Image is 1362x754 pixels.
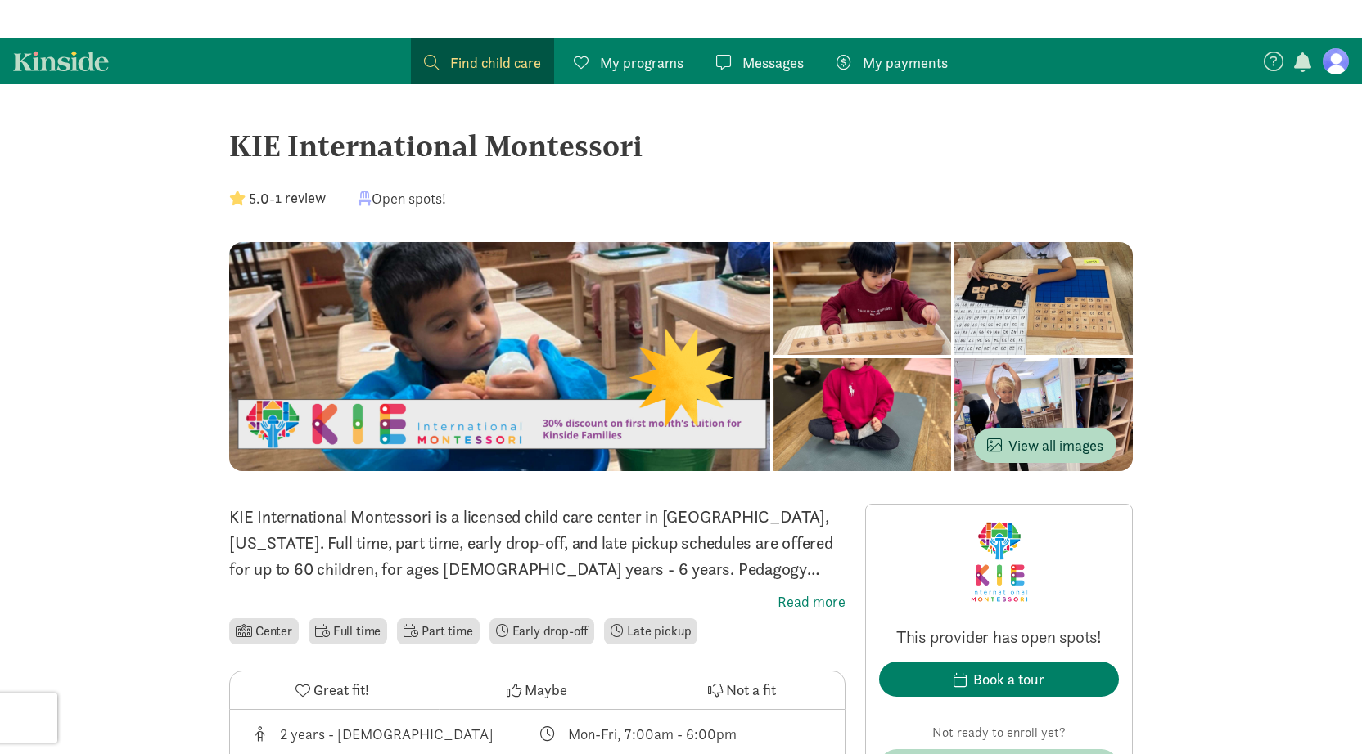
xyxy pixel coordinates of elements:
p: This provider has open spots! [879,626,1119,649]
button: Not a fit [640,671,845,709]
button: Book a tour [879,662,1119,697]
button: 1 review [275,186,326,209]
div: - [229,187,326,209]
img: Provider logo [955,518,1044,606]
span: Messages [742,52,804,74]
p: KIE International Montessori is a licensed child care center in [GEOGRAPHIC_DATA], [US_STATE]. Fu... [229,504,846,582]
p: Not ready to enroll yet? [879,723,1119,743]
span: Find child care [450,52,541,74]
div: Mon-Fri, 7:00am - 6:00pm [568,723,737,745]
div: 2 years - [DEMOGRAPHIC_DATA] [280,723,494,745]
span: My programs [600,52,683,74]
li: Full time [309,618,387,644]
span: My payments [863,52,948,74]
strong: 5.0 [249,189,269,208]
span: View all images [987,434,1103,456]
div: Book a tour [973,668,1044,690]
label: Read more [229,592,846,612]
a: Kinside [13,51,109,71]
a: Find child care [411,38,554,84]
button: Maybe [435,671,639,709]
a: My payments [823,38,961,84]
div: Class schedule [538,723,826,745]
div: KIE International Montessori [229,123,1133,168]
a: My programs [561,38,697,84]
div: Age range for children that this provider cares for [250,723,538,745]
li: Late pickup [604,618,697,644]
li: Early drop-off [489,618,595,644]
span: Maybe [525,679,567,701]
span: Great fit! [313,679,369,701]
li: Center [229,618,299,644]
div: Open spots! [359,187,446,209]
a: Messages [703,38,817,84]
button: View all images [974,428,1116,463]
button: Great fit! [230,671,435,709]
li: Part time [397,618,479,644]
span: Not a fit [726,679,776,701]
